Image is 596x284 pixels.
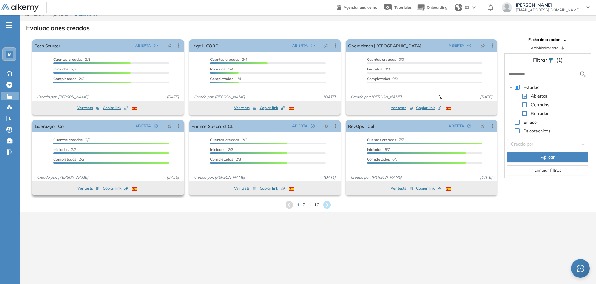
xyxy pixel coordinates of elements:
span: B [8,52,11,57]
button: pushpin [163,121,176,131]
button: Ver tests [77,185,100,192]
span: Iniciadas [53,147,69,152]
img: ESP [289,107,294,110]
span: Agendar una demo [344,5,377,10]
span: (1) [556,56,563,64]
img: arrow [472,6,476,9]
span: 2/2 [53,147,76,152]
a: Finance Specialist CL [191,120,233,132]
span: caret-down [509,86,512,89]
span: 2/3 [210,147,233,152]
span: 0/0 [367,67,390,71]
img: ESP [132,187,137,191]
span: check-circle [311,124,315,128]
span: 2/3 [53,76,84,81]
span: [DATE] [321,175,338,180]
span: check-circle [154,124,158,128]
span: Filtrar [533,57,548,63]
span: Creado por: [PERSON_NAME] [35,175,91,180]
span: [DATE] [164,175,181,180]
span: Cuentas creadas [210,137,239,142]
img: Logo [1,4,39,12]
button: pushpin [163,41,176,51]
span: Creado por: [PERSON_NAME] [348,94,404,100]
span: ABIERTA [135,43,151,48]
button: Ver tests [391,104,413,112]
span: Copiar link [103,105,128,111]
span: ABIERTA [449,43,464,48]
span: 1 [297,202,300,208]
span: message [576,264,584,272]
button: Copiar link [260,104,285,112]
span: Limpiar filtros [534,167,561,174]
button: pushpin [320,121,333,131]
span: Psicotécnicos [522,127,552,135]
button: Ver tests [234,185,257,192]
span: Cuentas creadas [53,57,83,62]
span: Creado por: [PERSON_NAME] [35,94,91,100]
a: Operaciones | [GEOGRAPHIC_DATA] [348,39,421,52]
span: 2/2 [53,137,90,142]
span: Cerradas [531,102,549,108]
span: 7/7 [367,137,404,142]
span: Abiertas [530,92,549,100]
span: Iniciadas [210,67,225,71]
span: check-circle [154,44,158,47]
img: ESP [446,187,451,191]
span: Fecha de creación [528,37,560,42]
button: Ver tests [234,104,257,112]
span: ABIERTA [292,43,308,48]
span: Cuentas creadas [210,57,239,62]
span: ES [465,5,469,10]
span: Iniciadas [53,67,69,71]
span: 1/4 [210,67,233,71]
span: Aplicar [541,154,555,161]
span: Abiertas [531,93,548,99]
span: 0/0 [367,57,404,62]
span: 2/3 [210,157,241,161]
span: ABIERTA [449,123,464,129]
button: Onboarding [417,1,447,14]
span: Copiar link [103,185,128,191]
span: Creado por: [PERSON_NAME] [191,175,248,180]
span: 0/0 [367,76,398,81]
span: Copiar link [416,105,441,111]
span: [DATE] [321,94,338,100]
span: [EMAIL_ADDRESS][DOMAIN_NAME] [516,7,580,12]
button: Ver tests [77,104,100,112]
button: Copiar link [416,104,441,112]
span: Iniciadas [367,147,382,152]
span: 6/7 [367,157,398,161]
span: [DATE] [478,94,495,100]
img: search icon [579,70,587,78]
button: pushpin [320,41,333,51]
span: 10 [314,202,319,208]
span: En uso [523,119,537,125]
button: Copiar link [260,185,285,192]
span: Creado por: [PERSON_NAME] [348,175,404,180]
button: Ver tests [391,185,413,192]
span: ABIERTA [135,123,151,129]
span: Copiar link [416,185,441,191]
a: Liderazgo | Col [35,120,64,132]
span: Estados [522,84,541,91]
span: En uso [522,118,538,126]
span: Estados [523,84,539,90]
span: Completados [367,157,390,161]
span: Psicotécnicos [523,128,550,134]
span: Completados [210,157,233,161]
span: Borrador [530,110,550,117]
span: Cuentas creadas [367,57,396,62]
span: Copiar link [260,105,285,111]
a: Legal | CORP [191,39,218,52]
span: Onboarding [427,5,447,10]
span: [PERSON_NAME] [516,2,580,7]
span: 1/4 [210,76,241,81]
a: RevOps | Col [348,120,374,132]
span: ... [308,202,311,208]
img: ESP [132,107,137,110]
span: check-circle [467,44,471,47]
span: 2/4 [210,57,247,62]
span: 6/7 [367,147,390,152]
span: Completados [53,76,76,81]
